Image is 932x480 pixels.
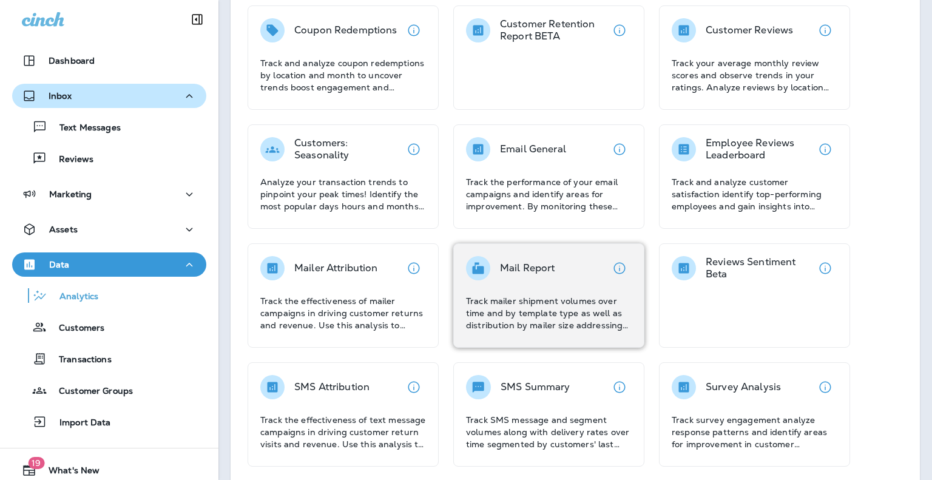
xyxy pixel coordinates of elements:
[500,18,607,42] p: Customer Retention Report BETA
[402,375,426,399] button: View details
[47,291,98,303] p: Analytics
[47,386,133,397] p: Customer Groups
[466,295,632,331] p: Track mailer shipment volumes over time and by template type as well as distribution by mailer si...
[12,84,206,108] button: Inbox
[47,123,121,134] p: Text Messages
[402,18,426,42] button: View details
[813,256,837,280] button: View details
[813,375,837,399] button: View details
[12,283,206,308] button: Analytics
[402,256,426,280] button: View details
[706,24,793,36] p: Customer Reviews
[813,18,837,42] button: View details
[47,417,111,429] p: Import Data
[36,465,100,480] span: What's New
[47,354,112,366] p: Transactions
[260,295,426,331] p: Track the effectiveness of mailer campaigns in driving customer returns and revenue. Use this ana...
[260,57,426,93] p: Track and analyze coupon redemptions by location and month to uncover trends boost engagement and...
[672,176,837,212] p: Track and analyze customer satisfaction identify top-performing employees and gain insights into ...
[12,314,206,340] button: Customers
[672,57,837,93] p: Track your average monthly review scores and observe trends in your ratings. Analyze reviews by l...
[466,414,632,450] p: Track SMS message and segment volumes along with delivery rates over time segmented by customers'...
[49,189,92,199] p: Marketing
[180,7,214,32] button: Collapse Sidebar
[12,346,206,371] button: Transactions
[12,146,206,171] button: Reviews
[607,137,632,161] button: View details
[813,137,837,161] button: View details
[607,375,632,399] button: View details
[12,252,206,277] button: Data
[294,381,370,393] p: SMS Attribution
[28,457,44,469] span: 19
[607,18,632,42] button: View details
[706,137,813,161] p: Employee Reviews Leaderboard
[500,262,555,274] p: Mail Report
[402,137,426,161] button: View details
[47,323,104,334] p: Customers
[12,217,206,242] button: Assets
[12,49,206,73] button: Dashboard
[607,256,632,280] button: View details
[49,56,95,66] p: Dashboard
[294,262,378,274] p: Mailer Attribution
[672,414,837,450] p: Track survey engagement analyze response patterns and identify areas for improvement in customer ...
[260,414,426,450] p: Track the effectiveness of text message campaigns in driving customer return visits and revenue. ...
[12,377,206,403] button: Customer Groups
[47,154,93,166] p: Reviews
[260,176,426,212] p: Analyze your transaction trends to pinpoint your peak times! Identify the most popular days hours...
[500,143,566,155] p: Email General
[294,137,402,161] p: Customers: Seasonality
[12,182,206,206] button: Marketing
[294,24,397,36] p: Coupon Redemptions
[706,381,781,393] p: Survey Analysis
[49,225,78,234] p: Assets
[501,381,570,393] p: SMS Summary
[466,176,632,212] p: Track the performance of your email campaigns and identify areas for improvement. By monitoring t...
[49,91,72,101] p: Inbox
[12,114,206,140] button: Text Messages
[706,256,813,280] p: Reviews Sentiment Beta
[12,409,206,434] button: Import Data
[49,260,70,269] p: Data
